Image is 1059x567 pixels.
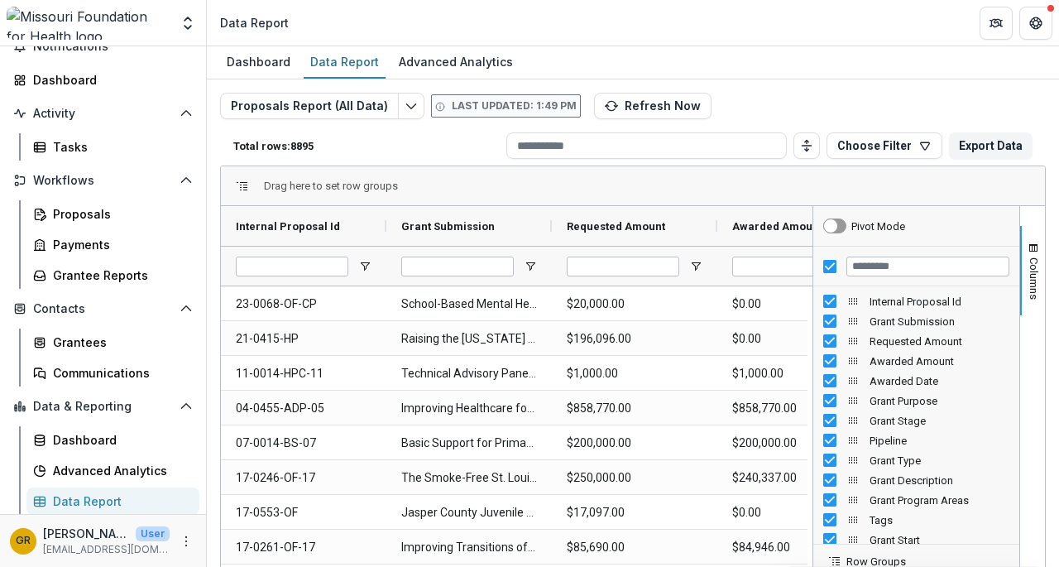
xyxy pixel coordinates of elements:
span: $20,000.00 [567,287,702,321]
span: $1,000.00 [567,357,702,391]
span: Improving Transitions of Care for High-Risk Patients [401,531,537,565]
span: Drag here to set row groups [264,180,398,192]
span: Pipeline [870,435,1009,447]
span: Workflows [33,174,173,188]
span: $17,097.00 [567,496,702,530]
button: Export Data [949,132,1033,159]
div: Grantees [53,334,186,351]
div: Awarded Amount Column [813,351,1019,371]
span: Grant Start [870,534,1009,546]
span: $200,000.00 [732,426,868,460]
div: Grant Submission Column [813,311,1019,331]
span: Internal Proposal Id [870,296,1009,308]
div: Data Report [220,14,289,31]
span: Tags [870,514,1009,526]
div: Grant Program Areas Column [813,490,1019,510]
span: Grant Submission [401,220,495,233]
span: $0.00 [732,287,868,321]
input: Awarded Amount Filter Input [732,257,845,276]
div: Communications [53,364,186,382]
span: Awarded Amount [732,220,822,233]
button: Get Help [1019,7,1052,40]
a: Advanced Analytics [392,46,520,79]
a: Advanced Analytics [26,457,199,484]
span: $858,770.00 [732,392,868,425]
span: $240,337.00 [732,461,868,495]
nav: breadcrumb [213,11,295,35]
span: Columns [1028,257,1040,300]
a: Dashboard [7,66,199,94]
span: Grant Submission [870,315,1009,328]
div: Data Report [304,50,386,74]
div: Advanced Analytics [53,462,186,479]
span: $250,000.00 [567,461,702,495]
button: Open Data & Reporting [7,393,199,420]
span: Grant Program Areas [870,494,1009,507]
button: Open Contacts [7,296,199,322]
span: $0.00 [732,322,868,356]
button: Choose Filter [827,132,942,159]
div: Grant Description Column [813,470,1019,490]
a: Grantee Reports [26,262,199,289]
button: Edit selected report [398,93,424,119]
span: Jasper County Juvenile Office Anger Management Program [401,496,537,530]
span: Awarded Amount [870,355,1009,368]
div: Data Report [53,493,186,510]
span: Activity [33,107,173,121]
span: 21-0415-HP [236,322,371,356]
a: Data Report [304,46,386,79]
span: $85,690.00 [567,531,702,565]
button: Open Filter Menu [689,260,702,273]
p: Last updated: 1:49 PM [452,99,577,113]
div: Proposals [53,205,186,223]
span: 07-0014-BS-07 [236,426,371,460]
span: 04-0455-ADP-05 [236,392,371,425]
div: Awarded Date Column [813,371,1019,391]
button: Open Activity [7,100,199,127]
span: Basic Support for Primary Care Services [401,426,537,460]
div: Grantee Reports [53,267,186,284]
a: Dashboard [26,426,199,454]
span: Internal Proposal Id [236,220,340,233]
div: Internal Proposal Id Column [813,291,1019,311]
span: Grant Type [870,454,1009,467]
input: Filter Columns Input [846,257,1009,276]
input: Internal Proposal Id Filter Input [236,257,348,276]
div: Grant Stage Column [813,411,1019,430]
a: Dashboard [220,46,297,79]
a: Data Report [26,488,199,515]
div: Dashboard [33,71,186,89]
div: Advanced Analytics [392,50,520,74]
button: Proposals Report (All Data) [220,93,399,119]
span: School-Based Mental Health Care For Children Of Divorce [401,287,537,321]
button: More [176,531,196,551]
a: Payments [26,231,199,258]
span: Requested Amount [870,335,1009,348]
span: $0.00 [732,496,868,530]
span: Technical Advisory Panel for Bending the Healthcare Cost Curve Project [401,357,537,391]
button: Partners [980,7,1013,40]
p: Total rows: 8895 [233,140,500,152]
input: Grant Submission Filter Input [401,257,514,276]
span: 17-0261-OF-17 [236,531,371,565]
button: Open Filter Menu [358,260,371,273]
img: Missouri Foundation for Health logo [7,7,170,40]
input: Requested Amount Filter Input [567,257,679,276]
div: Grant Purpose Column [813,391,1019,411]
span: $196,096.00 [567,322,702,356]
span: 17-0246-OF-17 [236,461,371,495]
button: Refresh Now [594,93,712,119]
span: $858,770.00 [567,392,702,425]
div: Row Groups [264,180,398,192]
a: Grantees [26,329,199,356]
button: Open Workflows [7,167,199,194]
div: Pipeline Column [813,430,1019,450]
a: Tasks [26,133,199,161]
span: Grant Description [870,474,1009,487]
span: Data & Reporting [33,400,173,414]
p: [EMAIL_ADDRESS][DOMAIN_NAME] [43,542,170,557]
span: $84,946.00 [732,531,868,565]
span: Grant Purpose [870,395,1009,407]
div: Grant Start Column [813,530,1019,550]
button: Toggle auto height [793,132,820,159]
